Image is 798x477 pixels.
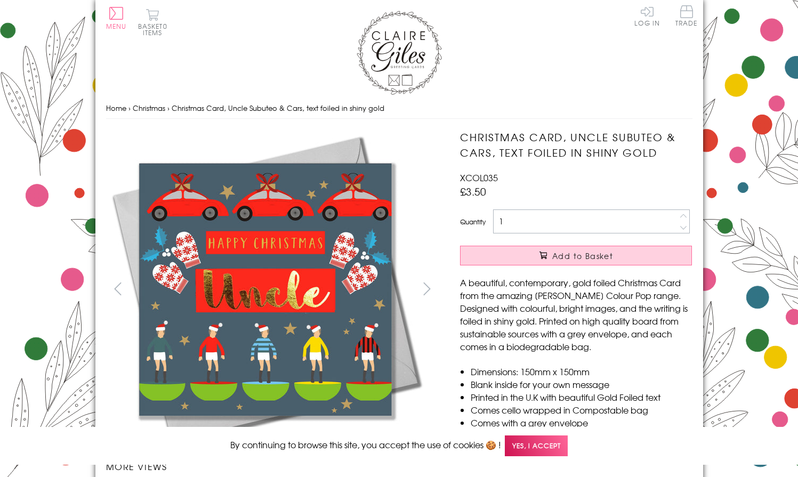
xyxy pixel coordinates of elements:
[439,130,759,449] img: Christmas Card, Uncle Subuteo & Cars, text foiled in shiny gold
[138,9,167,36] button: Basket0 items
[505,435,568,456] span: Yes, I accept
[460,171,498,184] span: XCOL035
[552,250,613,261] span: Add to Basket
[357,11,442,95] img: Claire Giles Greetings Cards
[471,416,692,429] li: Comes with a grey envelope
[106,98,692,119] nav: breadcrumbs
[128,103,131,113] span: ›
[106,460,439,473] h3: More views
[106,103,126,113] a: Home
[133,103,165,113] a: Christmas
[460,184,486,199] span: £3.50
[675,5,698,26] span: Trade
[460,276,692,353] p: A beautiful, contemporary, gold foiled Christmas Card from the amazing [PERSON_NAME] Colour Pop r...
[460,217,486,227] label: Quantity
[106,277,130,301] button: prev
[143,21,167,37] span: 0 items
[471,391,692,403] li: Printed in the U.K with beautiful Gold Foiled text
[471,378,692,391] li: Blank inside for your own message
[415,277,439,301] button: next
[106,130,425,449] img: Christmas Card, Uncle Subuteo & Cars, text foiled in shiny gold
[460,130,692,160] h1: Christmas Card, Uncle Subuteo & Cars, text foiled in shiny gold
[471,365,692,378] li: Dimensions: 150mm x 150mm
[675,5,698,28] a: Trade
[106,21,127,31] span: Menu
[106,7,127,29] button: Menu
[460,246,692,265] button: Add to Basket
[167,103,170,113] span: ›
[172,103,384,113] span: Christmas Card, Uncle Subuteo & Cars, text foiled in shiny gold
[471,403,692,416] li: Comes cello wrapped in Compostable bag
[634,5,660,26] a: Log In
